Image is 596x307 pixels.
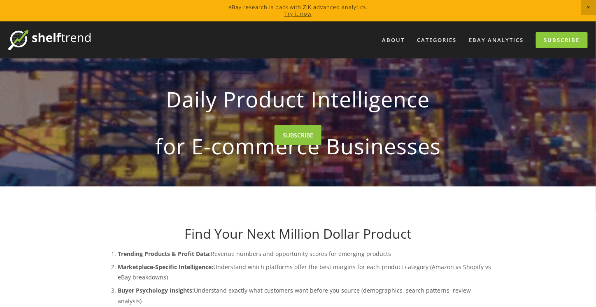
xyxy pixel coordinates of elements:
[118,250,211,258] strong: Trending Products & Profit Data:
[463,33,529,47] a: eBay Analytics
[101,226,495,242] h1: Find Your Next Million Dollar Product
[118,262,495,282] p: Understand which platforms offer the best margins for each product category (Amazon vs Shopify vs...
[118,286,194,294] strong: Buyer Psychology Insights:
[114,127,482,165] strong: for E-commerce Businesses
[275,125,321,145] a: SUBSCRIBE
[377,33,410,47] a: About
[412,33,462,47] div: Categories
[114,80,482,119] strong: Daily Product Intelligence
[284,10,312,17] a: Try it now
[8,30,91,50] img: ShelfTrend
[118,263,213,271] strong: Marketplace-Specific Intelligence:
[118,285,495,306] p: Understand exactly what customers want before you source (demographics, search patterns, review a...
[536,32,588,48] a: Subscribe
[118,249,495,259] p: Revenue numbers and opportunity scores for emerging products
